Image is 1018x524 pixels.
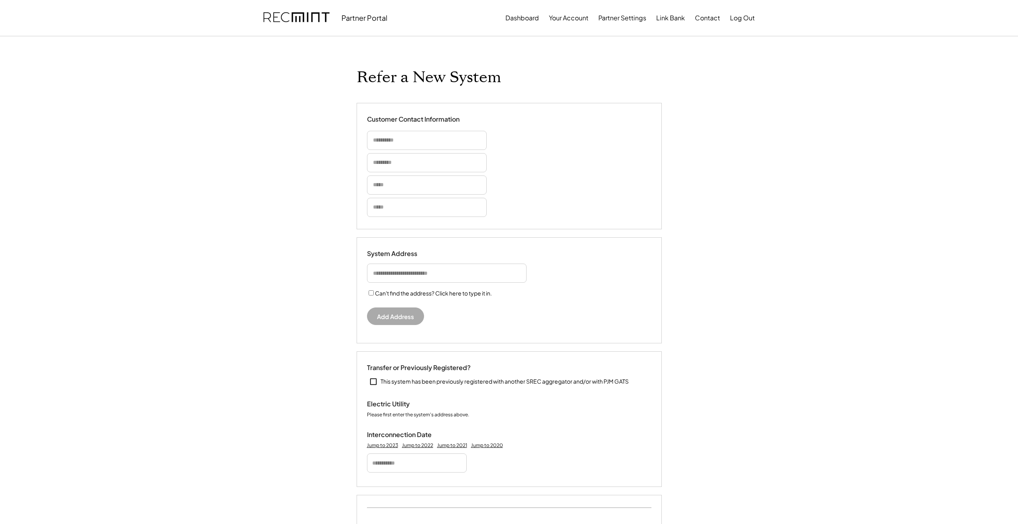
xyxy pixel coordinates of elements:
[598,10,646,26] button: Partner Settings
[357,68,501,87] h1: Refer a New System
[367,250,447,258] div: System Address
[367,412,469,419] div: Please first enter the system's address above.
[381,378,629,386] div: This system has been previously registered with another SREC aggregator and/or with PJM GATS
[402,442,433,449] div: Jump to 2022
[730,10,755,26] button: Log Out
[367,442,398,449] div: Jump to 2023
[471,442,503,449] div: Jump to 2020
[341,13,387,22] div: Partner Portal
[367,400,447,408] div: Electric Utility
[263,4,329,32] img: recmint-logotype%403x.png
[505,10,539,26] button: Dashboard
[367,307,424,325] button: Add Address
[695,10,720,26] button: Contact
[656,10,685,26] button: Link Bank
[549,10,588,26] button: Your Account
[367,115,460,124] div: Customer Contact Information
[367,364,471,372] div: Transfer or Previously Registered?
[375,290,492,297] label: Can't find the address? Click here to type it in.
[437,442,467,449] div: Jump to 2021
[367,431,447,439] div: Interconnection Date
